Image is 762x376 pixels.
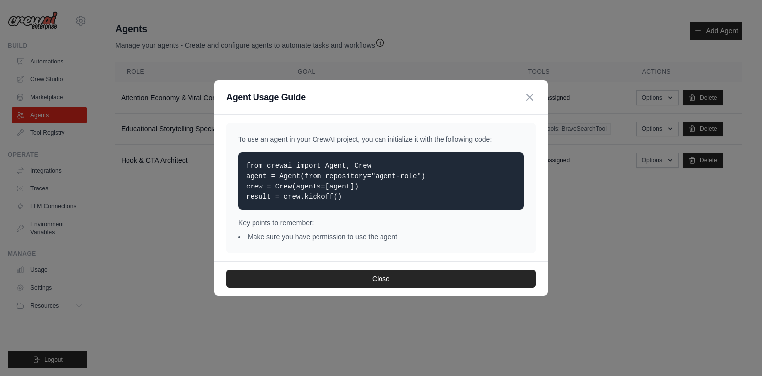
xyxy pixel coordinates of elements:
[238,218,524,228] p: Key points to remember:
[246,162,425,201] code: from crewai import Agent, Crew agent = Agent(from_repository="agent-role") crew = Crew(agents=[ag...
[238,134,524,144] p: To use an agent in your CrewAI project, you can initialize it with the following code:
[238,232,524,242] li: Make sure you have permission to use the agent
[226,270,536,288] button: Close
[226,90,306,104] h3: Agent Usage Guide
